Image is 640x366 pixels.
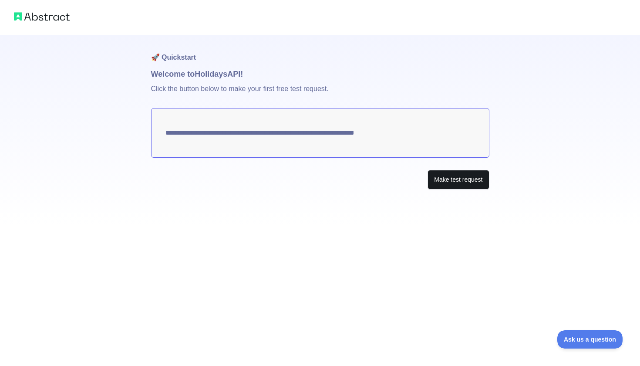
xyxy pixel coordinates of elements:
[151,35,489,68] h1: 🚀 Quickstart
[14,10,70,23] img: Abstract logo
[151,68,489,80] h1: Welcome to Holidays API!
[557,330,623,349] iframe: Toggle Customer Support
[151,80,489,108] p: Click the button below to make your first free test request.
[428,170,489,190] button: Make test request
